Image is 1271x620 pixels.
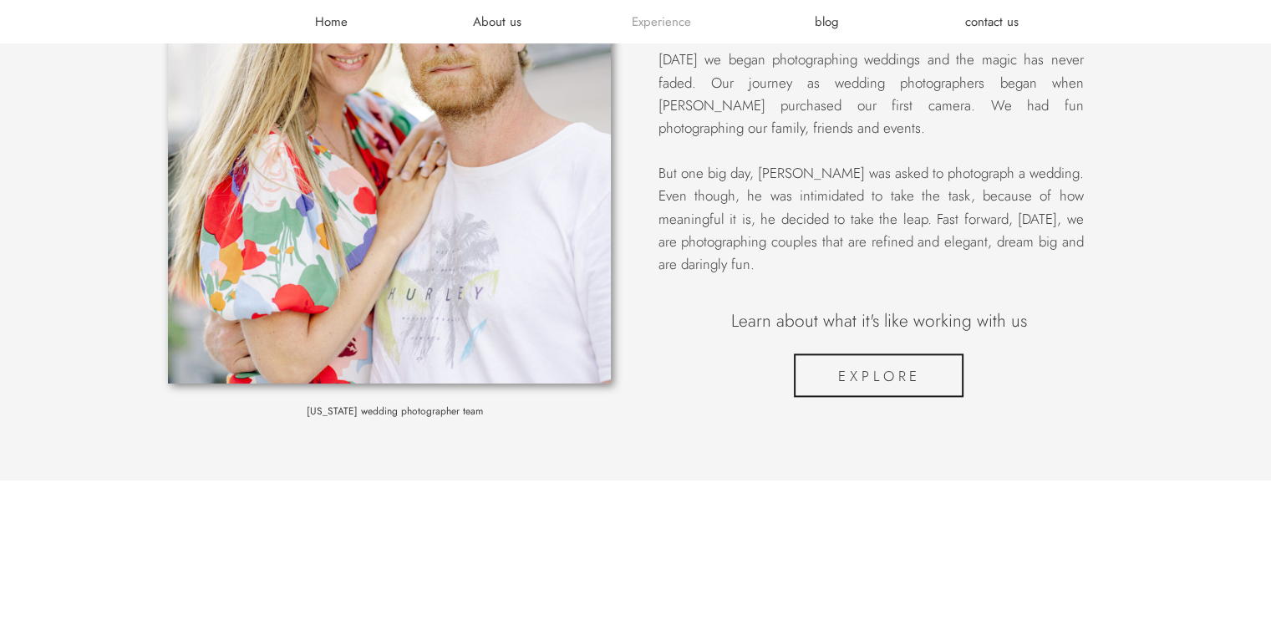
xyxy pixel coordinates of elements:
[242,404,548,421] h2: [US_STATE] wedding photographer team
[942,13,1042,30] a: contact us
[282,13,382,30] a: Home
[777,13,877,30] a: blog
[720,309,1038,333] h3: Learn about what it's like working with us
[447,13,547,30] a: About us
[721,367,1039,384] a: explore
[612,13,712,30] a: Experience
